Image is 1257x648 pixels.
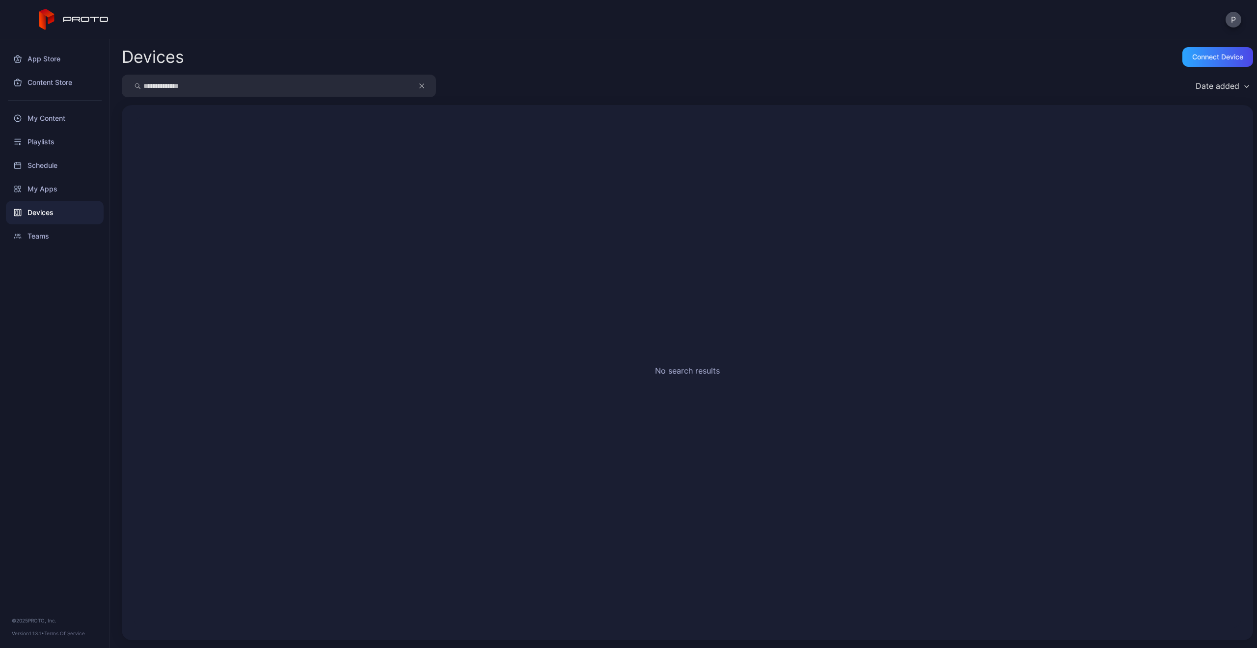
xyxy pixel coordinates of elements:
div: Connect device [1192,53,1243,61]
a: Terms Of Service [44,630,85,636]
button: P [1226,12,1241,27]
a: App Store [6,47,104,71]
button: Connect device [1182,47,1253,67]
a: Playlists [6,130,104,154]
a: Schedule [6,154,104,177]
a: Teams [6,224,104,248]
h2: Devices [122,48,184,66]
a: My Apps [6,177,104,201]
div: Date added [1196,81,1239,91]
a: Content Store [6,71,104,94]
div: © 2025 PROTO, Inc. [12,617,98,624]
button: Date added [1191,75,1253,97]
a: Devices [6,201,104,224]
h2: No search results [655,365,720,377]
span: Version 1.13.1 • [12,630,44,636]
a: My Content [6,107,104,130]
